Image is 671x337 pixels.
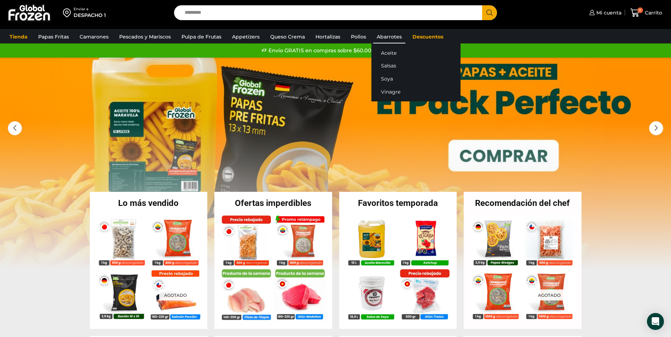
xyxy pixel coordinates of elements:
span: Carrito [643,9,662,16]
a: Aceite [371,46,461,59]
div: DESPACHO 1 [74,12,106,19]
a: Abarrotes [373,30,405,43]
a: Pulpa de Frutas [178,30,225,43]
a: Vinagre [371,85,461,98]
a: Appetizers [229,30,263,43]
img: address-field-icon.svg [63,7,74,19]
div: Previous slide [8,121,22,135]
a: Salsas [371,59,461,72]
div: Open Intercom Messenger [647,313,664,330]
p: Agotado [533,290,566,301]
a: Pescados y Mariscos [116,30,174,43]
span: Mi cuenta [595,9,621,16]
a: Soya [371,72,461,85]
h2: Ofertas imperdibles [214,199,332,207]
button: Search button [482,5,497,20]
h2: Favoritos temporada [339,199,457,207]
a: Camarones [76,30,112,43]
span: 0 [637,7,643,13]
a: Hortalizas [312,30,344,43]
a: Tienda [6,30,31,43]
p: Agotado [159,290,191,301]
a: Descuentos [409,30,447,43]
h2: Recomendación del chef [464,199,582,207]
a: Mi cuenta [588,6,621,20]
a: 0 Carrito [629,5,664,21]
div: Next slide [649,121,663,135]
a: Queso Crema [267,30,308,43]
div: Enviar a [74,7,106,12]
a: Papas Fritas [35,30,73,43]
h2: Lo más vendido [90,199,208,207]
a: Pollos [347,30,370,43]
